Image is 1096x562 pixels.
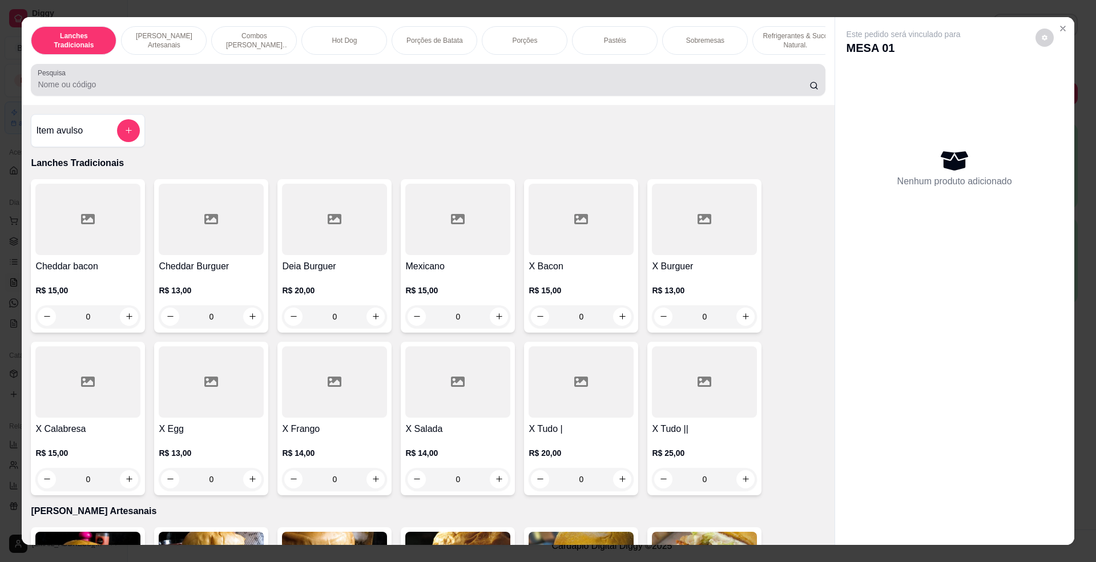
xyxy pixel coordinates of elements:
p: Porções [512,36,537,45]
button: Close [1054,19,1072,38]
label: Pesquisa [38,68,70,78]
p: R$ 13,00 [159,285,264,296]
p: Este pedido será vinculado para [847,29,961,40]
p: Lanches Tradicionais [41,31,107,50]
h4: X Tudo | [529,422,634,436]
p: Sobremesas [686,36,724,45]
p: R$ 15,00 [529,285,634,296]
button: decrease-product-quantity [654,470,672,488]
p: R$ 14,00 [282,447,387,459]
h4: Item avulso [36,124,83,138]
p: R$ 15,00 [35,285,140,296]
h4: Cheddar Burguer [159,260,264,273]
h4: Deia Burguer [282,260,387,273]
h4: Cheddar bacon [35,260,140,273]
h4: X Salada [405,422,510,436]
p: Hot Dog [332,36,357,45]
p: R$ 14,00 [405,447,510,459]
p: MESA 01 [847,40,961,56]
h4: X Calabresa [35,422,140,436]
button: decrease-product-quantity [1035,29,1054,47]
p: Pastéis [604,36,626,45]
p: Porções de Batata [406,36,463,45]
h4: X Burguer [652,260,757,273]
p: R$ 15,00 [35,447,140,459]
h4: Mexicano [405,260,510,273]
h4: X Tudo || [652,422,757,436]
p: Lanches Tradicionais [31,156,825,170]
button: decrease-product-quantity [531,470,549,488]
p: Refrigerantes & Suco Natural. [762,31,828,50]
p: [PERSON_NAME] Artesanais [131,31,197,50]
button: increase-product-quantity [613,470,631,488]
h4: X Bacon [529,260,634,273]
p: R$ 13,00 [652,285,757,296]
p: R$ 13,00 [159,447,264,459]
p: R$ 25,00 [652,447,757,459]
h4: X Egg [159,422,264,436]
input: Pesquisa [38,79,809,90]
p: R$ 15,00 [405,285,510,296]
button: add-separate-item [117,119,140,142]
p: R$ 20,00 [529,447,634,459]
p: Nenhum produto adicionado [897,175,1012,188]
p: [PERSON_NAME] Artesanais [31,504,825,518]
button: increase-product-quantity [736,470,755,488]
h4: X Frango [282,422,387,436]
p: R$ 20,00 [282,285,387,296]
p: Combos [PERSON_NAME] Artesanais [221,31,287,50]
